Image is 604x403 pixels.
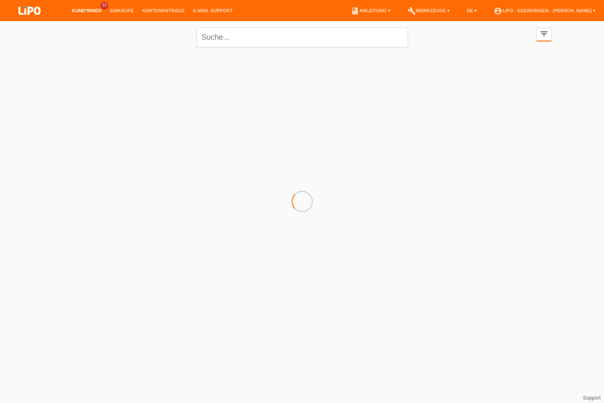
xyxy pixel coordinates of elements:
[489,8,600,13] a: account_circleLIPO - Egerkingen - [PERSON_NAME] ▾
[583,395,601,401] a: Support
[106,8,138,13] a: Einkäufe
[539,29,549,38] i: filter_list
[407,7,416,15] i: build
[403,8,454,13] a: buildWerkzeuge ▾
[68,8,106,13] a: Kund*innen
[8,17,51,24] a: LIPO pay
[347,8,394,13] a: bookAnleitung ▾
[494,7,502,15] i: account_circle
[462,8,481,13] a: DE ▾
[101,2,108,9] span: 33
[138,8,189,13] a: Kartenanträge
[189,8,237,13] a: E-Mail Support
[197,27,408,47] input: Suche...
[351,7,359,15] i: book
